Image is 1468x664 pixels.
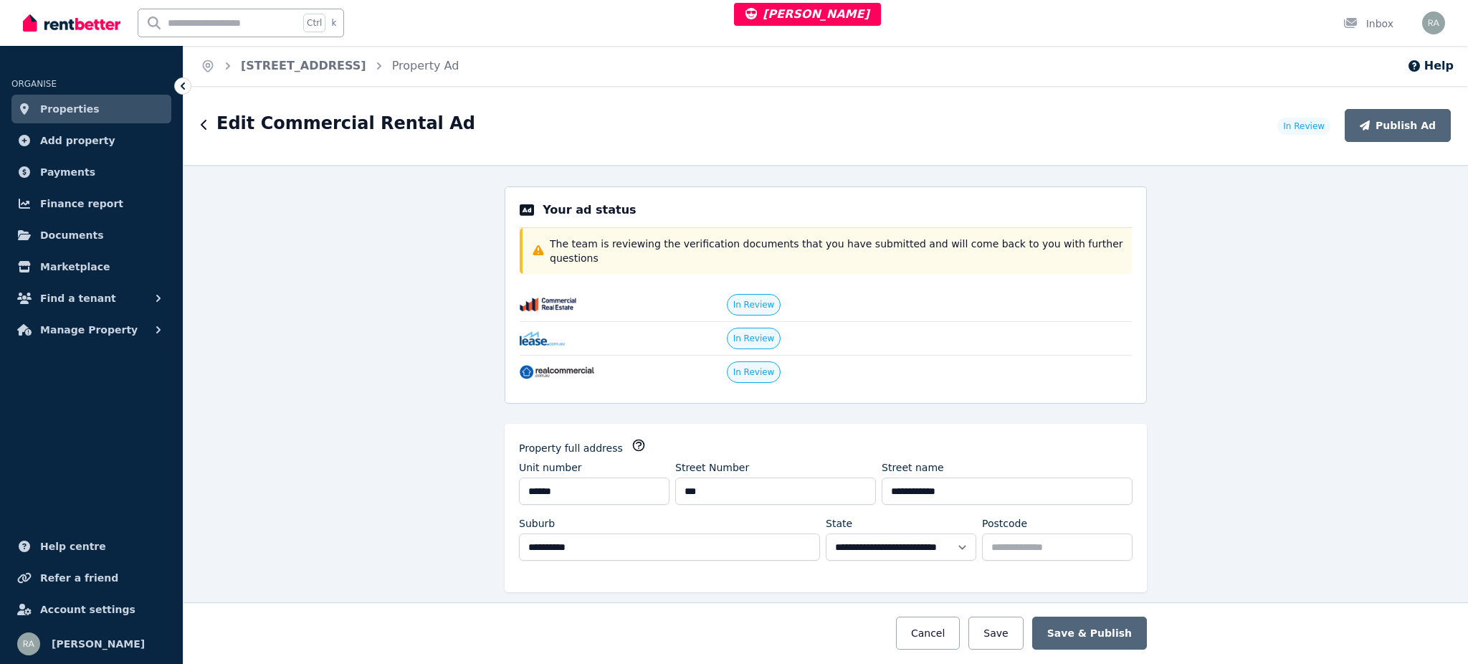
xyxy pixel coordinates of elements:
label: Street Number [675,460,749,475]
img: Rochelle Alvarez [17,632,40,655]
span: In Review [733,366,775,378]
label: Postcode [982,516,1027,531]
span: Help centre [40,538,106,555]
p: Your ad status [543,201,636,219]
span: Account settings [40,601,135,618]
img: Lease.com.au [520,331,565,346]
a: Add property [11,126,171,155]
button: Publish Ad [1345,109,1451,142]
button: Save & Publish [1032,617,1147,650]
span: Find a tenant [40,290,116,307]
a: Documents [11,221,171,250]
button: Save [968,617,1023,650]
a: [STREET_ADDRESS] [241,59,366,72]
span: Marketplace [40,258,110,275]
span: In Review [733,333,775,344]
div: Inbox [1343,16,1393,31]
a: Marketplace [11,252,171,281]
a: Refer a friend [11,564,171,592]
button: Help [1407,57,1454,75]
a: Properties [11,95,171,123]
p: The team is reviewing the verification documents that you have submitted and will come back to yo... [550,237,1123,265]
span: [PERSON_NAME] [52,635,145,653]
img: RealCommercial.com.au [520,365,594,379]
label: Suburb [519,516,555,531]
img: CommercialRealEstate.com.au [520,298,576,312]
label: Property full address [519,441,623,455]
a: Help centre [11,532,171,561]
a: Finance report [11,189,171,218]
img: Rochelle Alvarez [1422,11,1445,34]
span: ORGANISE [11,79,57,89]
label: State [826,516,852,531]
a: Property Ad [392,59,459,72]
a: Payments [11,158,171,186]
span: Add property [40,132,115,149]
span: In Review [1283,120,1325,132]
span: Manage Property [40,321,138,338]
h1: Edit Commercial Rental Ad [216,112,475,135]
span: Refer a friend [40,569,118,587]
span: Documents [40,227,104,244]
a: Account settings [11,595,171,624]
label: Unit number [519,460,582,475]
label: Street name [882,460,944,475]
span: Properties [40,100,100,118]
img: RentBetter [23,12,120,34]
span: Payments [40,163,95,181]
span: Ctrl [303,14,325,32]
button: Cancel [896,617,960,650]
span: [PERSON_NAME] [745,7,869,21]
button: Manage Property [11,316,171,344]
span: k [331,17,336,29]
span: Finance report [40,195,123,212]
button: Find a tenant [11,284,171,313]
span: In Review [733,299,775,310]
nav: Breadcrumb [183,46,476,86]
